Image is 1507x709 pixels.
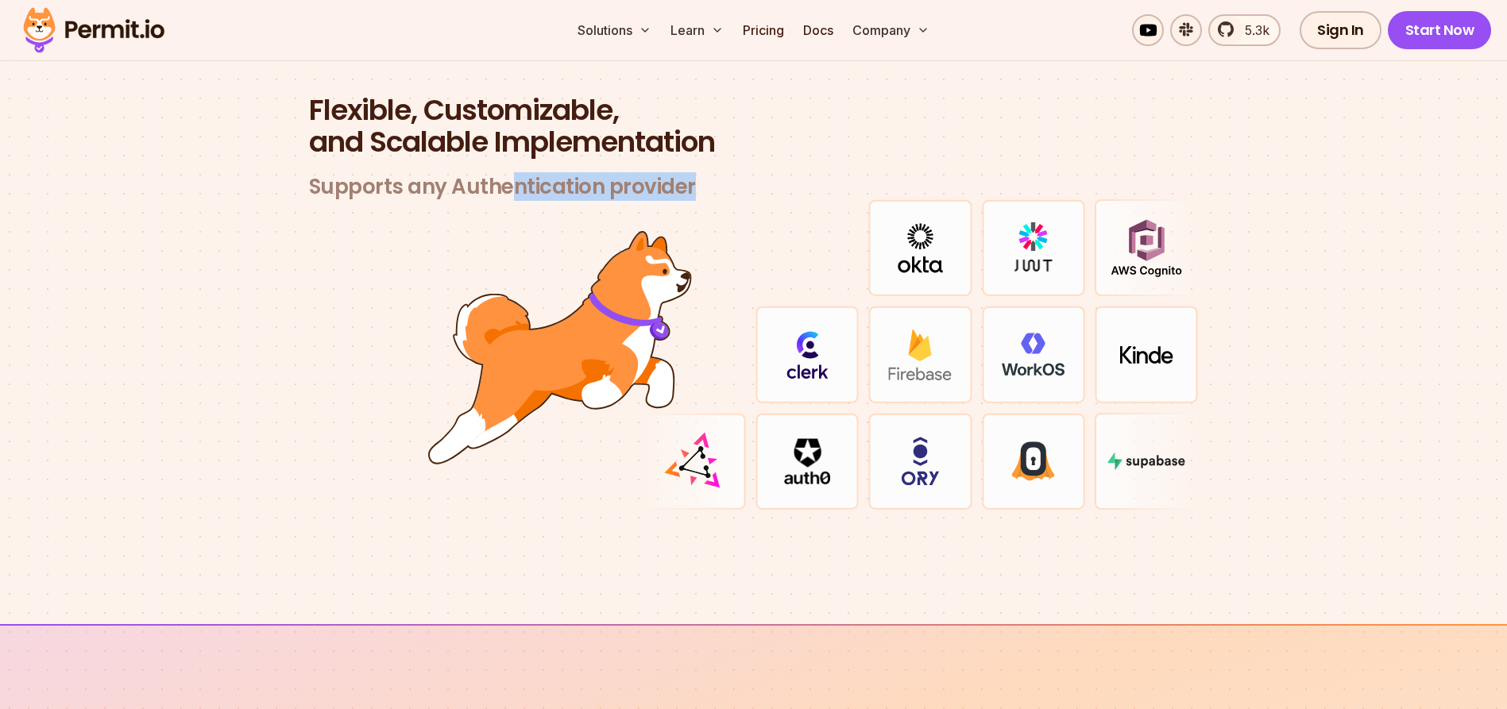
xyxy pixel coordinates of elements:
[309,174,1199,200] h3: Supports any Authentication provider
[736,14,790,46] a: Pricing
[1208,14,1281,46] a: 5.3k
[1235,21,1269,40] span: 5.3k
[309,94,1199,158] h2: and Scalable Implementation
[846,14,936,46] button: Company
[664,14,730,46] button: Learn
[16,3,172,57] img: Permit logo
[309,94,1199,126] span: Flexible, Customizable,
[797,14,840,46] a: Docs
[1300,11,1381,49] a: Sign In
[571,14,658,46] button: Solutions
[1388,11,1492,49] a: Start Now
